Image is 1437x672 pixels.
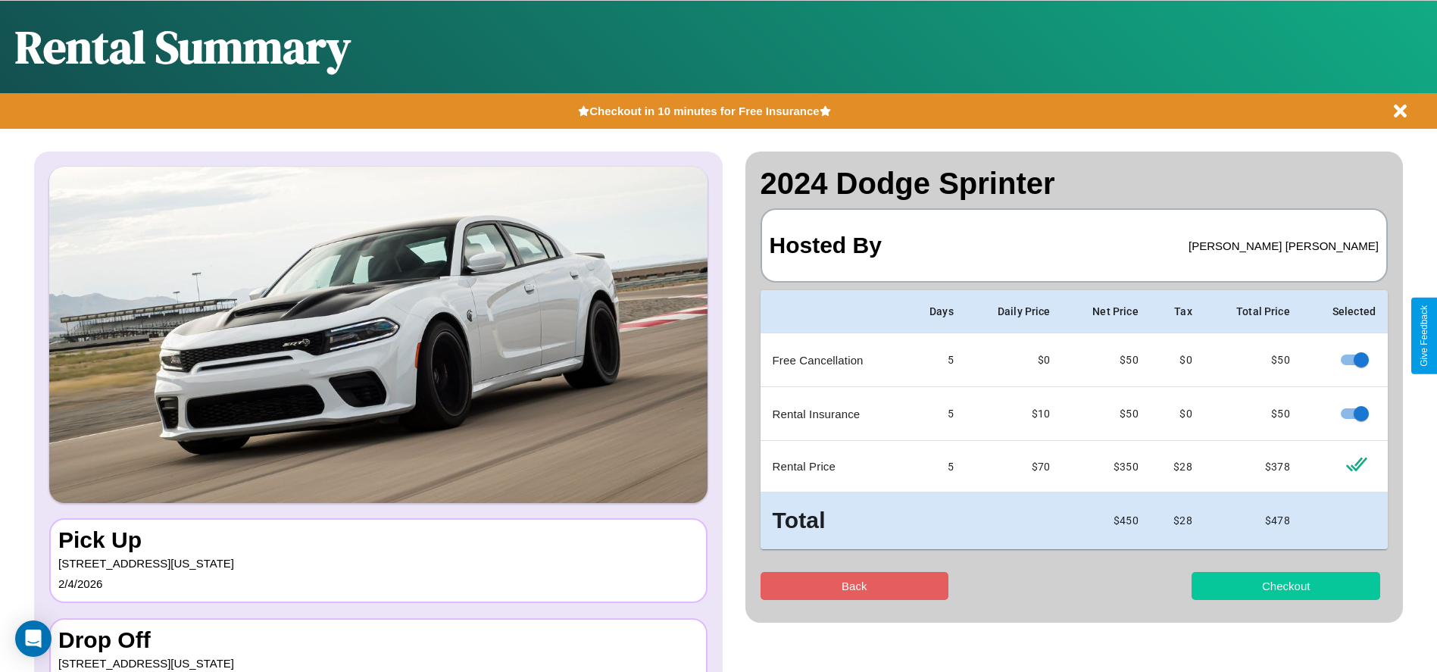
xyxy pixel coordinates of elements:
td: $0 [966,333,1063,387]
p: [PERSON_NAME] [PERSON_NAME] [1189,236,1379,256]
h1: Rental Summary [15,16,351,78]
h3: Total [773,505,893,537]
td: $ 28 [1151,492,1204,549]
td: $ 70 [966,441,1063,492]
b: Checkout in 10 minutes for Free Insurance [589,105,819,117]
td: $ 450 [1063,492,1151,549]
th: Net Price [1063,290,1151,333]
td: 5 [905,333,966,387]
td: 5 [905,441,966,492]
th: Total Price [1204,290,1302,333]
td: $ 378 [1204,441,1302,492]
td: $10 [966,387,1063,441]
td: $ 50 [1204,387,1302,441]
table: simple table [761,290,1389,549]
h3: Drop Off [58,627,698,653]
td: 5 [905,387,966,441]
p: Rental Price [773,456,893,477]
th: Days [905,290,966,333]
th: Tax [1151,290,1204,333]
td: $0 [1151,333,1204,387]
button: Back [761,572,949,600]
div: Open Intercom Messenger [15,620,52,657]
p: 2 / 4 / 2026 [58,574,698,594]
p: [STREET_ADDRESS][US_STATE] [58,553,698,574]
td: $0 [1151,387,1204,441]
td: $ 350 [1063,441,1151,492]
th: Selected [1302,290,1388,333]
th: Daily Price [966,290,1063,333]
p: Rental Insurance [773,404,893,424]
p: Free Cancellation [773,350,893,370]
button: Checkout [1192,572,1380,600]
td: $ 50 [1204,333,1302,387]
div: Give Feedback [1419,305,1429,367]
h3: Pick Up [58,527,698,553]
td: $ 478 [1204,492,1302,549]
h2: 2024 Dodge Sprinter [761,167,1389,201]
td: $ 28 [1151,441,1204,492]
td: $ 50 [1063,387,1151,441]
td: $ 50 [1063,333,1151,387]
h3: Hosted By [770,217,882,273]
